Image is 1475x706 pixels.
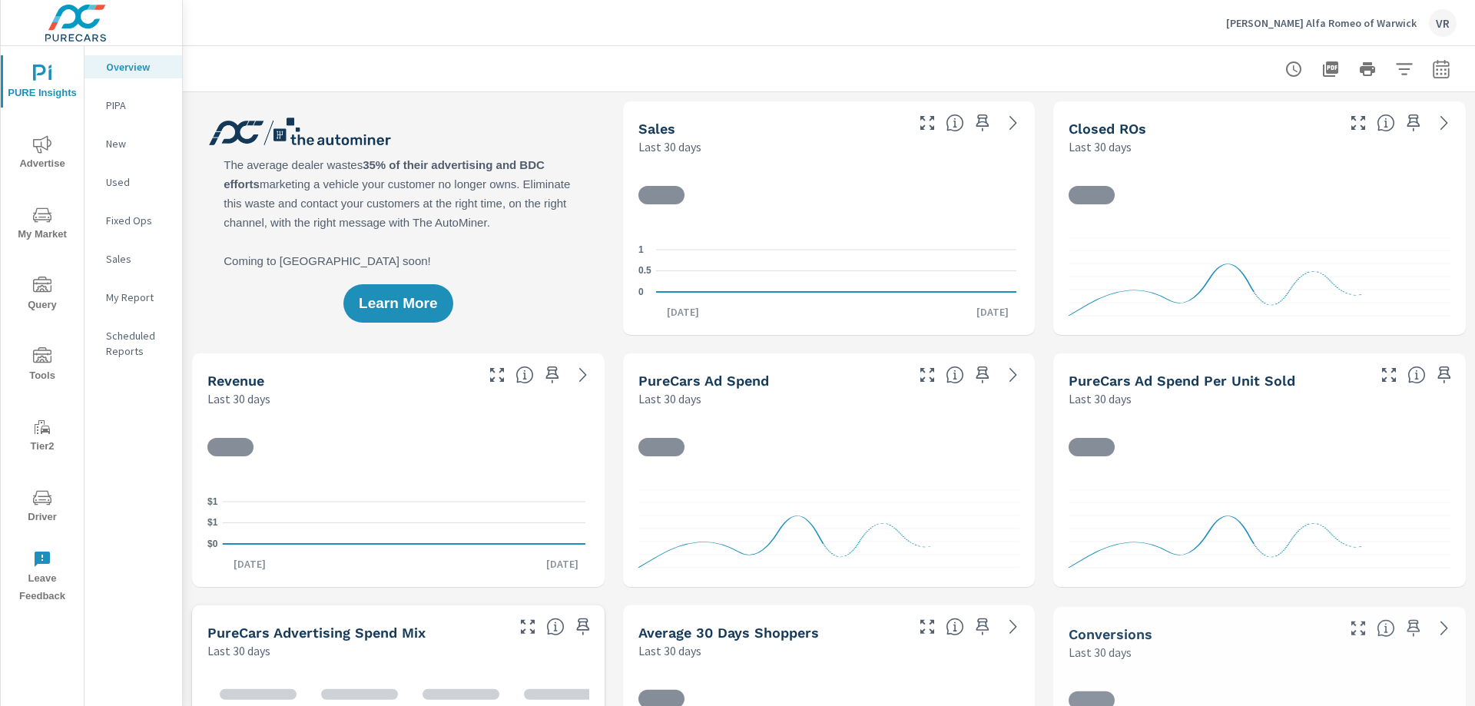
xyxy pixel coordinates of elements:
[5,489,79,526] span: Driver
[571,615,595,639] span: Save this to your personalized report
[966,304,1019,320] p: [DATE]
[1377,363,1401,387] button: Make Fullscreen
[1429,9,1457,37] div: VR
[1377,114,1395,132] span: Number of Repair Orders Closed by the selected dealership group over the selected time range. [So...
[1,46,84,612] div: nav menu
[1069,121,1146,137] h5: Closed ROs
[546,618,565,636] span: This table looks at how you compare to the amount of budget you spend per channel as opposed to y...
[1069,138,1132,156] p: Last 30 days
[1069,389,1132,408] p: Last 30 days
[970,615,995,639] span: Save this to your personalized report
[638,625,819,641] h5: Average 30 Days Shoppers
[207,389,270,408] p: Last 30 days
[1426,54,1457,85] button: Select Date Range
[207,539,218,549] text: $0
[5,65,79,102] span: PURE Insights
[1352,54,1383,85] button: Print Report
[5,550,79,605] span: Leave Feedback
[571,363,595,387] a: See more details in report
[915,363,940,387] button: Make Fullscreen
[5,347,79,385] span: Tools
[515,366,534,384] span: Total sales revenue over the selected date range. [Source: This data is sourced from the dealer’s...
[638,121,675,137] h5: Sales
[1226,16,1417,30] p: [PERSON_NAME] Alfa Romeo of Warwick
[915,615,940,639] button: Make Fullscreen
[638,244,644,255] text: 1
[638,266,651,277] text: 0.5
[638,641,701,660] p: Last 30 days
[1069,626,1152,642] h5: Conversions
[85,94,182,117] div: PIPA
[1346,111,1371,135] button: Make Fullscreen
[106,251,170,267] p: Sales
[106,136,170,151] p: New
[207,518,218,529] text: $1
[1432,111,1457,135] a: See more details in report
[1432,363,1457,387] span: Save this to your personalized report
[223,556,277,572] p: [DATE]
[656,304,710,320] p: [DATE]
[638,287,644,297] text: 0
[540,363,565,387] span: Save this to your personalized report
[638,138,701,156] p: Last 30 days
[946,366,964,384] span: Total cost of media for all PureCars channels for the selected dealership group over the selected...
[946,114,964,132] span: Number of vehicles sold by the dealership over the selected date range. [Source: This data is sou...
[1001,111,1026,135] a: See more details in report
[915,111,940,135] button: Make Fullscreen
[638,373,769,389] h5: PureCars Ad Spend
[1001,363,1026,387] a: See more details in report
[535,556,589,572] p: [DATE]
[1407,366,1426,384] span: Average cost of advertising per each vehicle sold at the dealer over the selected date range. The...
[1346,616,1371,641] button: Make Fullscreen
[1377,619,1395,638] span: The number of dealer-specified goals completed by a visitor. [Source: This data is provided by th...
[1001,615,1026,639] a: See more details in report
[5,277,79,314] span: Query
[1389,54,1420,85] button: Apply Filters
[207,625,426,641] h5: PureCars Advertising Spend Mix
[359,297,437,310] span: Learn More
[638,389,701,408] p: Last 30 days
[85,132,182,155] div: New
[207,641,270,660] p: Last 30 days
[5,206,79,244] span: My Market
[85,209,182,232] div: Fixed Ops
[5,135,79,173] span: Advertise
[1069,643,1132,661] p: Last 30 days
[5,418,79,456] span: Tier2
[1401,111,1426,135] span: Save this to your personalized report
[1069,373,1295,389] h5: PureCars Ad Spend Per Unit Sold
[343,284,452,323] button: Learn More
[106,213,170,228] p: Fixed Ops
[85,55,182,78] div: Overview
[485,363,509,387] button: Make Fullscreen
[85,247,182,270] div: Sales
[970,111,995,135] span: Save this to your personalized report
[1401,616,1426,641] span: Save this to your personalized report
[106,59,170,75] p: Overview
[515,615,540,639] button: Make Fullscreen
[207,373,264,389] h5: Revenue
[1432,616,1457,641] a: See more details in report
[970,363,995,387] span: Save this to your personalized report
[106,98,170,113] p: PIPA
[207,496,218,507] text: $1
[85,324,182,363] div: Scheduled Reports
[85,171,182,194] div: Used
[106,328,170,359] p: Scheduled Reports
[106,290,170,305] p: My Report
[106,174,170,190] p: Used
[85,286,182,309] div: My Report
[946,618,964,636] span: A rolling 30 day total of daily Shoppers on the dealership website, averaged over the selected da...
[1315,54,1346,85] button: "Export Report to PDF"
